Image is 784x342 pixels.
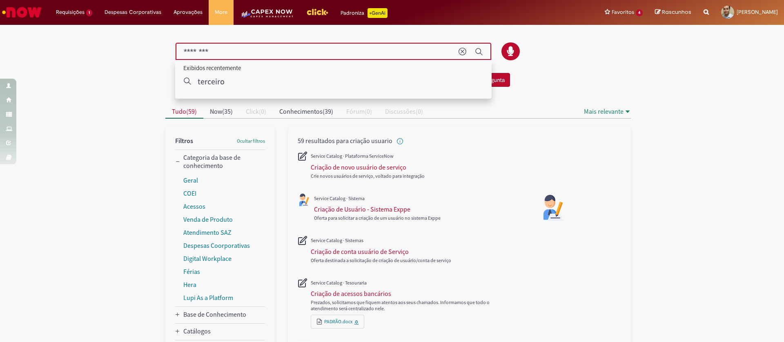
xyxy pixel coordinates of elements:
[737,9,778,15] span: [PERSON_NAME]
[1,4,43,20] img: ServiceNow
[215,8,227,16] span: More
[662,8,691,16] span: Rascunhos
[306,6,328,18] img: click_logo_yellow_360x200.png
[86,9,92,16] span: 1
[105,8,161,16] span: Despesas Corporativas
[174,8,203,16] span: Aprovações
[56,8,85,16] span: Requisições
[367,8,388,18] p: +GenAi
[655,9,691,16] a: Rascunhos
[636,9,643,16] span: 4
[240,8,294,24] img: CapexLogo5.png
[612,8,634,16] span: Favoritos
[341,8,388,18] div: Padroniza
